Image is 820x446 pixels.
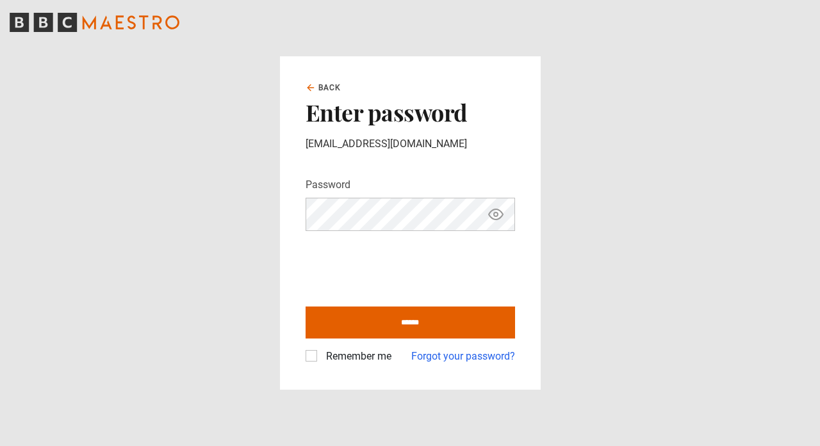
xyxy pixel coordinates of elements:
[306,241,500,291] iframe: reCAPTCHA
[321,349,391,364] label: Remember me
[411,349,515,364] a: Forgot your password?
[306,82,341,93] a: Back
[306,99,515,125] h2: Enter password
[306,136,515,152] p: [EMAIL_ADDRESS][DOMAIN_NAME]
[306,177,350,193] label: Password
[10,13,179,32] svg: BBC Maestro
[485,203,507,226] button: Show password
[318,82,341,93] span: Back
